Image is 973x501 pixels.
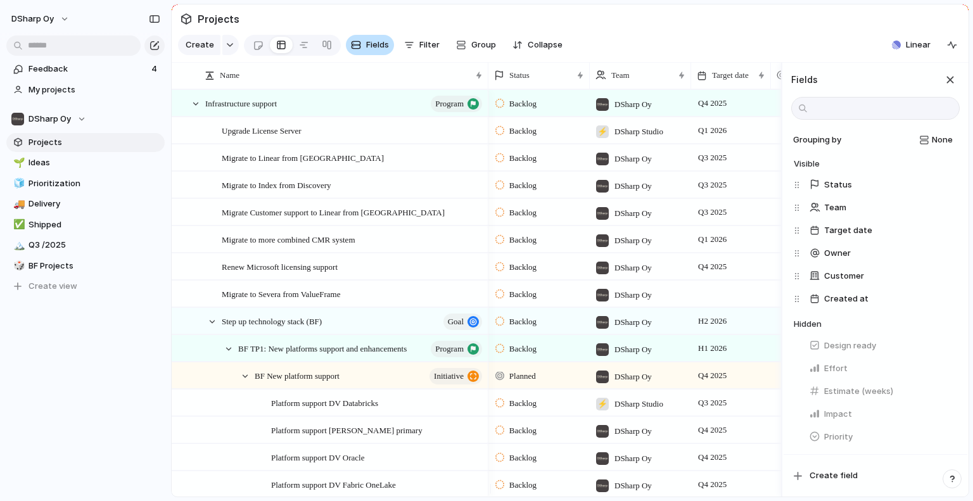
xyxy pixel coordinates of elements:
button: Priority [804,427,960,447]
span: DSharp Oy [614,207,652,220]
button: Team [804,198,960,218]
span: DSharp Oy [614,180,652,193]
span: Estimate (weeks) [824,385,893,398]
div: 🏔️ [13,238,22,253]
div: Team [794,196,960,219]
span: Ideas [29,156,160,169]
div: 🚚Delivery [6,194,165,213]
button: Linear [887,35,936,54]
span: Backlog [509,98,537,110]
span: Theme [824,453,852,466]
span: Q3 2025 [695,150,730,165]
span: Projects [29,136,160,149]
div: 🎲 [13,258,22,273]
span: Fields [366,39,389,51]
button: Grouping byNone [789,130,960,150]
div: Created at [794,288,960,310]
span: Backlog [509,288,537,301]
span: 4 [151,63,160,75]
span: DSharp Oy [614,316,652,329]
span: DSharp Oy [614,425,652,438]
button: Group [450,35,502,55]
span: initiative [434,367,464,385]
span: Backlog [509,397,537,410]
span: Customer [824,270,864,282]
span: None [932,134,953,146]
span: Backlog [509,261,537,274]
span: Platform support DV Fabric OneLake [271,477,396,491]
span: Migrate to Linear from [GEOGRAPHIC_DATA] [222,150,384,165]
span: DSharp Oy [614,452,652,465]
a: My projects [6,80,165,99]
span: Q1 2026 [695,232,730,247]
span: Migrate to Severa from ValueFrame [222,286,340,301]
button: DSharp Oy [6,9,76,29]
span: Feedback [29,63,148,75]
span: Linear [906,39,931,51]
a: ✅Shipped [6,215,165,234]
button: Create [178,35,220,55]
span: Impact [824,408,852,421]
div: 🧊Prioritization [6,174,165,193]
span: Upgrade License Server [222,123,302,137]
span: DSharp Oy [614,371,652,383]
button: Customer [804,266,960,286]
span: DSharp Studio [614,125,663,138]
span: DSharp Oy [614,479,652,492]
span: Shipped [29,219,160,231]
span: DSharp Oy [614,343,652,356]
span: Q4 2025 [695,259,730,274]
span: DSharp Oy [614,234,652,247]
button: Created at [804,289,960,309]
div: Customer [794,265,960,288]
span: Q4 2025 [695,477,730,492]
button: DSharp Oy [6,110,165,129]
button: Filter [399,35,445,55]
span: Backlog [509,424,537,437]
span: Q3 2025 [695,177,730,193]
button: Create field [787,465,963,486]
span: Migrate to Index from Discovery [222,177,331,192]
button: 🏔️ [11,239,24,251]
span: Delivery [29,198,160,210]
span: Create field [810,469,858,482]
button: goal [443,314,482,330]
span: program [435,95,464,113]
span: DSharp Oy [614,262,652,274]
span: Team [824,201,846,214]
span: Backlog [509,452,537,464]
a: 🌱Ideas [6,153,165,172]
span: Create [186,39,214,51]
span: Platform support DV Databricks [271,395,378,410]
button: Theme [804,450,960,470]
button: 🎲 [11,260,24,272]
button: Effort [804,358,960,379]
span: Migrate to more combined CMR system [222,232,355,246]
span: H2 2026 [695,314,730,329]
span: Platform support DV Oracle [271,450,364,464]
button: 🧊 [11,177,24,190]
span: Q4 2025 [695,368,730,383]
span: Target date [712,69,749,82]
span: Q3 2025 [695,395,730,410]
span: BF New platform support [255,368,340,383]
button: Design ready [804,336,960,356]
button: Create view [6,277,165,296]
a: 🏔️Q3 /2025 [6,236,165,255]
div: Target date [794,219,960,242]
button: 🚚 [11,198,24,210]
span: Platform support [PERSON_NAME] primary [271,422,423,437]
div: 🎲BF Projects [6,257,165,276]
a: Projects [6,133,165,152]
button: Collapse [507,35,568,55]
button: program [431,341,482,357]
span: Owner [824,247,851,260]
span: Created at [824,293,868,305]
a: Feedback4 [6,60,165,79]
button: Target date [804,220,960,241]
span: H1 2026 [695,341,730,356]
span: DSharp Oy [614,289,652,301]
